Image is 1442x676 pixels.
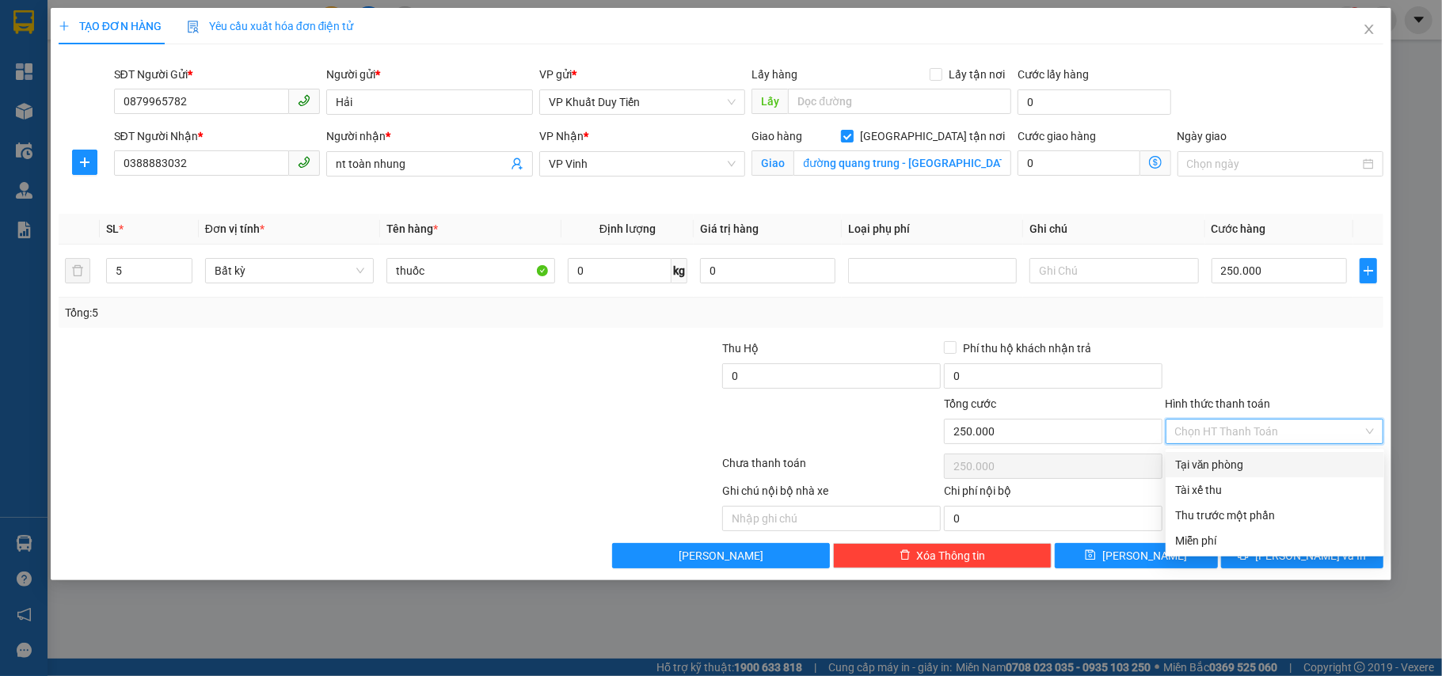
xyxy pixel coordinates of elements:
[326,66,533,83] div: Người gửi
[549,90,736,114] span: VP Khuất Duy Tiến
[700,222,759,235] span: Giá trị hàng
[1018,89,1170,115] input: Cước lấy hàng
[751,89,788,114] span: Lấy
[1175,456,1375,473] div: Tại văn phòng
[106,222,119,235] span: SL
[1178,130,1227,142] label: Ngày giao
[957,340,1098,357] span: Phí thu hộ khách nhận trả
[1029,258,1198,283] input: Ghi Chú
[1149,156,1162,169] span: dollar-circle
[148,59,662,78] li: Hotline: 02386655777, 02462925925, 0944789456
[59,21,70,32] span: plus
[1360,258,1377,283] button: plus
[187,20,354,32] span: Yêu cầu xuất hóa đơn điện tử
[59,20,162,32] span: TẠO ĐƠN HÀNG
[1175,481,1375,499] div: Tài xế thu
[1360,264,1376,277] span: plus
[722,342,759,355] span: Thu Hộ
[917,547,986,564] span: Xóa Thông tin
[700,258,835,283] input: 0
[326,127,533,145] div: Người nhận
[386,222,438,235] span: Tên hàng
[65,258,90,283] button: delete
[900,549,911,562] span: delete
[1055,543,1218,568] button: save[PERSON_NAME]
[205,222,264,235] span: Đơn vị tính
[842,214,1023,245] th: Loại phụ phí
[1018,130,1096,142] label: Cước giao hàng
[788,89,1011,114] input: Dọc đường
[942,66,1011,83] span: Lấy tận nơi
[793,150,1011,176] input: Giao tận nơi
[215,259,364,283] span: Bất kỳ
[1363,23,1375,36] span: close
[599,222,656,235] span: Định lượng
[549,152,736,176] span: VP Vinh
[1102,547,1187,564] span: [PERSON_NAME]
[20,115,256,141] b: GỬI : VP Khuất Duy Tiến
[20,20,99,99] img: logo.jpg
[511,158,523,170] span: user-add
[944,482,1162,506] div: Chi phí nội bộ
[1018,68,1089,81] label: Cước lấy hàng
[1023,214,1204,245] th: Ghi chú
[722,482,941,506] div: Ghi chú nội bộ nhà xe
[1187,155,1360,173] input: Ngày giao
[679,547,763,564] span: [PERSON_NAME]
[73,156,97,169] span: plus
[751,130,802,142] span: Giao hàng
[298,156,310,169] span: phone
[539,130,584,142] span: VP Nhận
[722,506,941,531] input: Nhập ghi chú
[187,21,200,33] img: icon
[833,543,1052,568] button: deleteXóa Thông tin
[612,543,831,568] button: [PERSON_NAME]
[539,66,746,83] div: VP gửi
[298,94,310,107] span: phone
[1212,222,1266,235] span: Cước hàng
[721,454,942,482] div: Chưa thanh toán
[1347,8,1391,52] button: Close
[944,397,996,410] span: Tổng cước
[1175,532,1375,549] div: Miễn phí
[65,304,557,321] div: Tổng: 5
[1175,507,1375,524] div: Thu trước một phần
[72,150,97,175] button: plus
[751,150,793,176] span: Giao
[114,66,321,83] div: SĐT Người Gửi
[386,258,555,283] input: VD: Bàn, Ghế
[148,39,662,59] li: [PERSON_NAME], [PERSON_NAME]
[1166,397,1271,410] label: Hình thức thanh toán
[1018,150,1140,176] input: Cước giao hàng
[114,127,321,145] div: SĐT Người Nhận
[854,127,1011,145] span: [GEOGRAPHIC_DATA] tận nơi
[672,258,687,283] span: kg
[1085,549,1096,562] span: save
[751,68,797,81] span: Lấy hàng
